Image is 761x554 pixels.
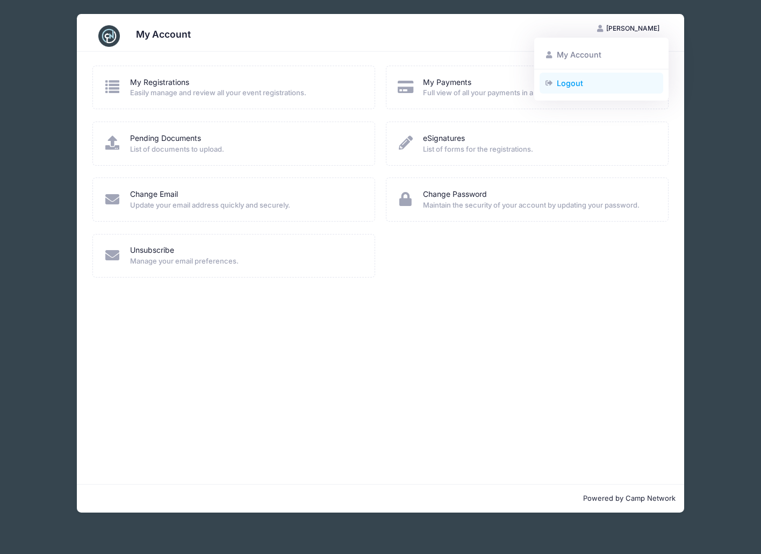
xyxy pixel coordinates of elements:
span: Update your email address quickly and securely. [130,200,361,211]
a: My Account [540,45,664,65]
a: Unsubscribe [130,245,174,256]
img: CampNetwork [98,25,120,47]
a: My Registrations [130,77,189,88]
span: Easily manage and review all your event registrations. [130,88,361,98]
span: [PERSON_NAME] [606,24,659,32]
h3: My Account [136,29,191,40]
span: Full view of all your payments in a given year. [423,88,654,98]
span: List of documents to upload. [130,144,361,155]
span: List of forms for the registrations. [423,144,654,155]
p: Powered by Camp Network [85,493,676,504]
span: Maintain the security of your account by updating your password. [423,200,654,211]
button: [PERSON_NAME] [588,19,669,38]
a: eSignatures [423,133,465,144]
a: Logout [540,73,664,93]
div: [PERSON_NAME] [534,38,669,101]
a: Pending Documents [130,133,201,144]
a: Change Email [130,189,178,200]
a: Change Password [423,189,487,200]
a: My Payments [423,77,471,88]
span: Manage your email preferences. [130,256,361,267]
